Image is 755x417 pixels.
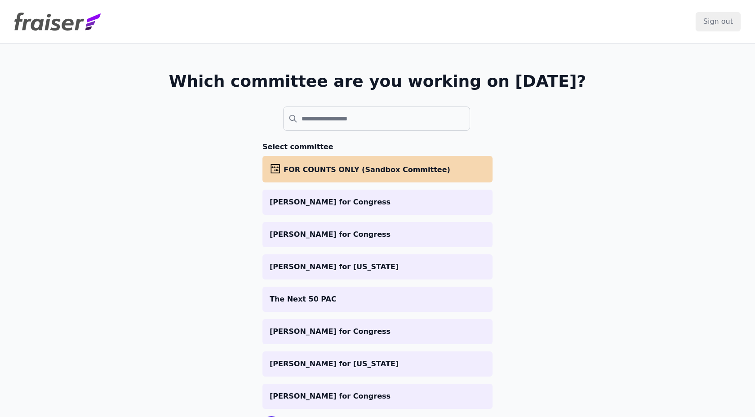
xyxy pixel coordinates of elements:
[270,229,485,240] p: [PERSON_NAME] for Congress
[696,12,741,31] input: Sign out
[284,165,450,174] span: FOR COUNTS ONLY (Sandbox Committee)
[262,190,493,215] a: [PERSON_NAME] for Congress
[262,142,493,152] h3: Select committee
[270,391,485,402] p: [PERSON_NAME] for Congress
[262,287,493,312] a: The Next 50 PAC
[270,326,485,337] p: [PERSON_NAME] for Congress
[262,351,493,377] a: [PERSON_NAME] for [US_STATE]
[262,156,493,182] a: FOR COUNTS ONLY (Sandbox Committee)
[169,72,586,90] h1: Which committee are you working on [DATE]?
[262,319,493,344] a: [PERSON_NAME] for Congress
[262,254,493,279] a: [PERSON_NAME] for [US_STATE]
[14,13,101,31] img: Fraiser Logo
[270,262,485,272] p: [PERSON_NAME] for [US_STATE]
[270,359,485,369] p: [PERSON_NAME] for [US_STATE]
[262,222,493,247] a: [PERSON_NAME] for Congress
[262,384,493,409] a: [PERSON_NAME] for Congress
[270,197,485,208] p: [PERSON_NAME] for Congress
[270,294,485,305] p: The Next 50 PAC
